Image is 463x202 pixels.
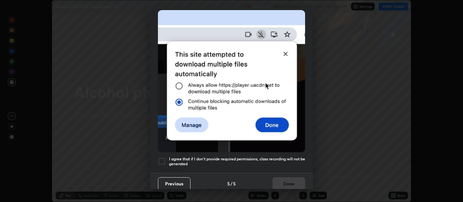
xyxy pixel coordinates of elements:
[158,10,305,152] img: downloads-permission-blocked.gif
[233,180,236,187] h4: 5
[158,177,190,190] button: Previous
[227,180,230,187] h4: 5
[169,156,305,167] h5: I agree that if I don't provide required permissions, class recording will not be generated
[231,180,232,187] h4: /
